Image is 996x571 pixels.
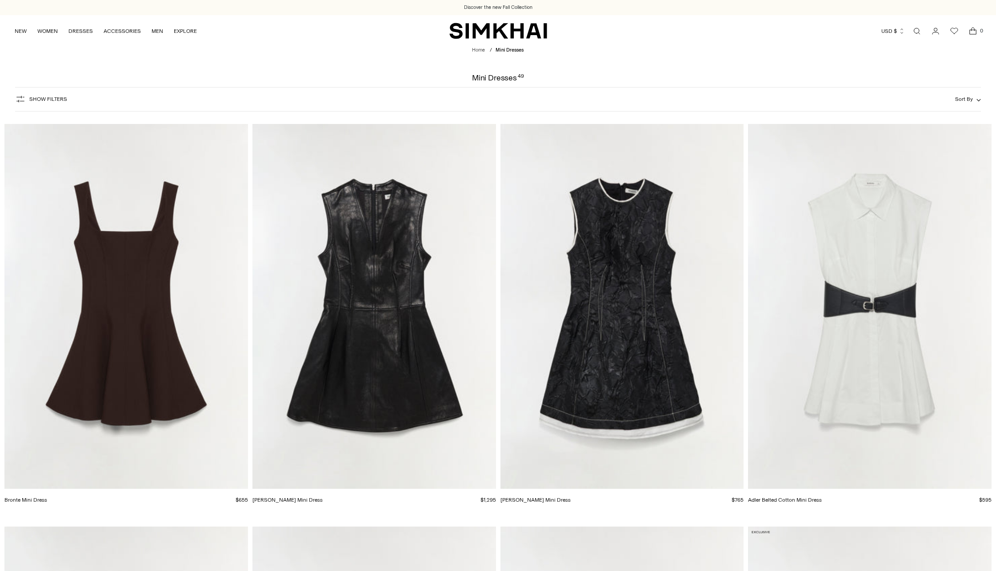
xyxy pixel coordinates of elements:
[748,497,822,503] a: Adler Belted Cotton Mini Dress
[945,22,963,40] a: Wishlist
[964,22,982,40] a: Open cart modal
[4,497,47,503] a: Bronte Mini Dress
[4,124,248,489] a: Bronte Mini Dress
[152,21,163,41] a: MEN
[252,124,496,489] a: Juliette Leather Mini Dress
[955,94,981,104] button: Sort By
[977,27,985,35] span: 0
[472,74,524,82] h1: Mini Dresses
[496,47,524,53] span: Mini Dresses
[748,124,992,489] a: Adler Belted Cotton Mini Dress
[955,96,973,102] span: Sort By
[472,47,524,54] nav: breadcrumbs
[480,497,496,503] span: $1,295
[490,47,492,54] div: /
[104,21,141,41] a: ACCESSORIES
[732,497,744,503] span: $765
[15,21,27,41] a: NEW
[500,124,744,489] a: Audrina Jacquard Mini Dress
[908,22,926,40] a: Open search modal
[29,96,67,102] span: Show Filters
[500,497,571,503] a: [PERSON_NAME] Mini Dress
[68,21,93,41] a: DRESSES
[37,21,58,41] a: WOMEN
[881,21,905,41] button: USD $
[472,47,485,53] a: Home
[464,4,532,11] a: Discover the new Fall Collection
[449,22,547,40] a: SIMKHAI
[979,497,992,503] span: $595
[927,22,944,40] a: Go to the account page
[174,21,197,41] a: EXPLORE
[518,74,524,82] div: 49
[15,92,67,106] button: Show Filters
[252,497,323,503] a: [PERSON_NAME] Mini Dress
[236,497,248,503] span: $655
